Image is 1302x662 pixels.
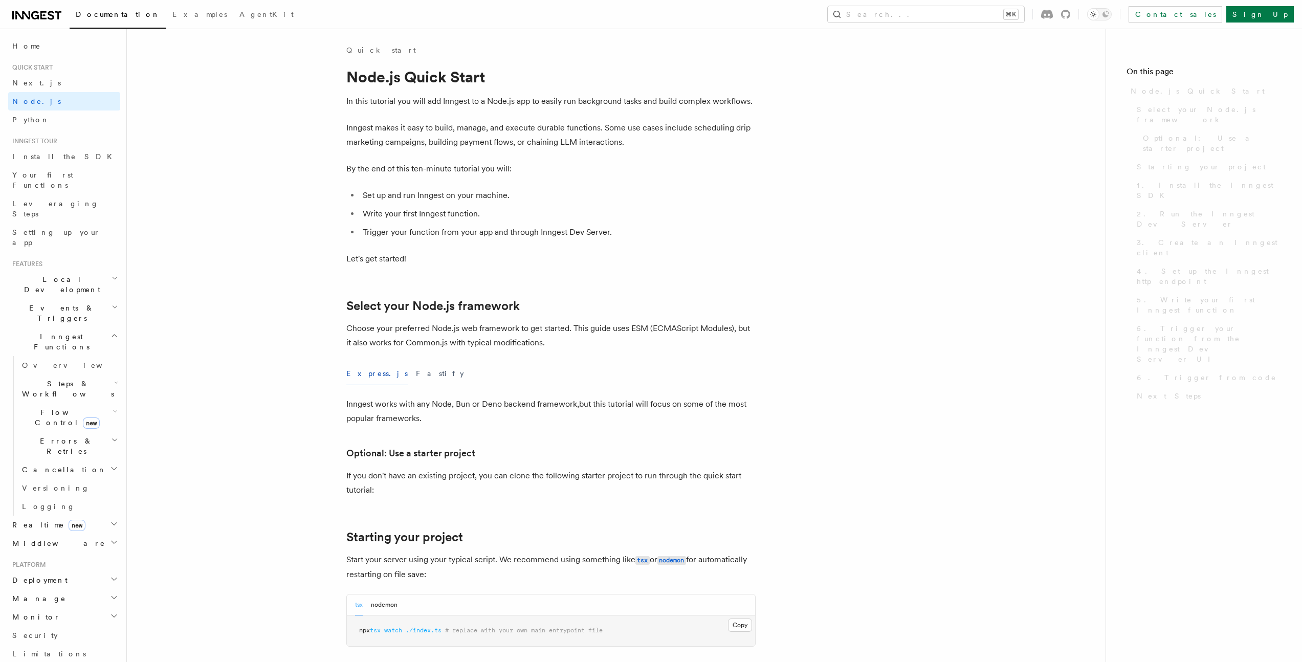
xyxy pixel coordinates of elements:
a: Next.js [8,74,120,92]
span: Logging [22,502,75,511]
button: Search...⌘K [828,6,1024,23]
span: Features [8,260,42,268]
a: Optional: Use a starter project [1139,129,1282,158]
a: Python [8,111,120,129]
button: Fastify [416,362,464,385]
button: nodemon [371,594,398,615]
a: Security [8,626,120,645]
span: npx [359,627,370,634]
button: Events & Triggers [8,299,120,327]
span: new [69,520,85,531]
span: Errors & Retries [18,436,111,456]
p: Inngest makes it easy to build, manage, and execute durable functions. Some use cases include sch... [346,121,756,149]
div: Inngest Functions [8,356,120,516]
span: AgentKit [239,10,294,18]
a: 6. Trigger from code [1133,368,1282,387]
span: ./index.ts [406,627,442,634]
span: Manage [8,593,66,604]
span: Middleware [8,538,105,548]
span: Cancellation [18,465,106,475]
span: Home [12,41,41,51]
span: Your first Functions [12,171,73,189]
button: Manage [8,589,120,608]
span: Install the SDK [12,152,118,161]
a: Logging [18,497,120,516]
span: Node.js [12,97,61,105]
p: Let's get started! [346,252,756,266]
span: Examples [172,10,227,18]
p: Choose your preferred Node.js web framework to get started. This guide uses ESM (ECMAScript Modul... [346,321,756,350]
a: Setting up your app [8,223,120,252]
a: Versioning [18,479,120,497]
span: Setting up your app [12,228,100,247]
button: Toggle dark mode [1087,8,1112,20]
span: Events & Triggers [8,303,112,323]
span: Security [12,631,58,639]
span: Python [12,116,50,124]
a: 1. Install the Inngest SDK [1133,176,1282,205]
code: tsx [635,556,650,565]
a: Examples [166,3,233,28]
a: 4. Set up the Inngest http endpoint [1133,262,1282,291]
span: tsx [370,627,381,634]
span: Next Steps [1137,391,1201,401]
span: 3. Create an Inngest client [1137,237,1282,258]
a: Overview [18,356,120,374]
a: 5. Trigger your function from the Inngest Dev Server UI [1133,319,1282,368]
span: Select your Node.js framework [1137,104,1282,125]
p: In this tutorial you will add Inngest to a Node.js app to easily run background tasks and build c... [346,94,756,108]
p: If you don't have an existing project, you can clone the following starter project to run through... [346,469,756,497]
span: 4. Set up the Inngest http endpoint [1137,266,1282,286]
span: Steps & Workflows [18,379,114,399]
h1: Node.js Quick Start [346,68,756,86]
a: Node.js Quick Start [1127,82,1282,100]
span: Realtime [8,520,85,530]
li: Write your first Inngest function. [360,207,756,221]
a: 3. Create an Inngest client [1133,233,1282,262]
span: Versioning [22,484,90,492]
span: 2. Run the Inngest Dev Server [1137,209,1282,229]
span: Optional: Use a starter project [1143,133,1282,153]
p: By the end of this ten-minute tutorial you will: [346,162,756,176]
a: Select your Node.js framework [1133,100,1282,129]
span: Flow Control [18,407,113,428]
a: Select your Node.js framework [346,299,520,313]
span: Node.js Quick Start [1131,86,1265,96]
a: Your first Functions [8,166,120,194]
span: Platform [8,561,46,569]
a: Contact sales [1129,6,1222,23]
a: Documentation [70,3,166,29]
a: Home [8,37,120,55]
span: # replace with your own main entrypoint file [445,627,603,634]
button: Realtimenew [8,516,120,534]
p: Inngest works with any Node, Bun or Deno backend framework,but this tutorial will focus on some o... [346,397,756,426]
a: 5. Write your first Inngest function [1133,291,1282,319]
span: Limitations [12,650,86,658]
button: Deployment [8,571,120,589]
a: Starting your project [1133,158,1282,176]
button: Errors & Retries [18,432,120,460]
span: Starting your project [1137,162,1266,172]
span: Quick start [8,63,53,72]
button: Cancellation [18,460,120,479]
button: Middleware [8,534,120,553]
a: 2. Run the Inngest Dev Server [1133,205,1282,233]
a: nodemon [657,555,686,564]
span: Inngest tour [8,137,57,145]
a: Starting your project [346,530,463,544]
a: AgentKit [233,3,300,28]
a: Quick start [346,45,416,55]
span: Inngest Functions [8,332,111,352]
button: Local Development [8,270,120,299]
button: Monitor [8,608,120,626]
span: new [83,417,100,429]
a: Leveraging Steps [8,194,120,223]
span: Deployment [8,575,68,585]
a: Install the SDK [8,147,120,166]
span: Next.js [12,79,61,87]
span: 1. Install the Inngest SDK [1137,180,1282,201]
button: Express.js [346,362,408,385]
a: tsx [635,555,650,564]
span: watch [384,627,402,634]
span: 6. Trigger from code [1137,372,1276,383]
